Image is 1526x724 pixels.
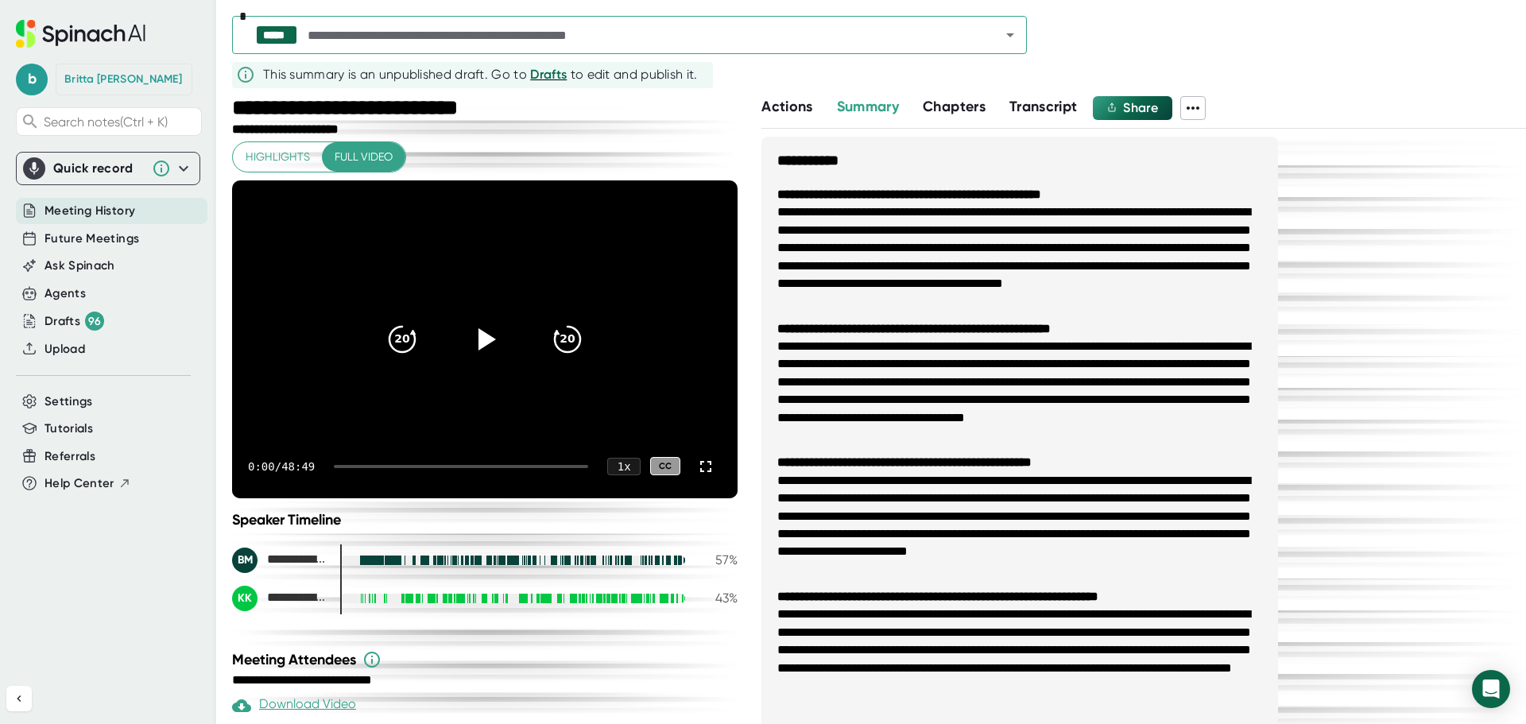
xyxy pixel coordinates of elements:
span: Actions [761,98,812,115]
button: Drafts [530,65,567,84]
div: CC [650,457,680,475]
button: Open [999,24,1021,46]
button: Full video [322,142,405,172]
span: Full video [335,147,393,167]
span: Search notes (Ctrl + K) [44,114,197,130]
span: Highlights [246,147,310,167]
div: Drafts [45,312,104,331]
div: Britta Meints [64,72,182,87]
div: 57 % [698,552,738,567]
span: Drafts [530,67,567,82]
span: Share [1123,100,1158,115]
button: Share [1093,96,1172,120]
button: Summary [837,96,899,118]
button: Chapters [923,96,986,118]
button: Tutorials [45,420,93,438]
div: Quick record [53,161,144,176]
span: b [16,64,48,95]
div: 96 [85,312,104,331]
button: Future Meetings [45,230,139,248]
div: Britta Meints [232,548,327,573]
div: 43 % [698,590,738,606]
button: Ask Spinach [45,257,115,275]
button: Actions [761,96,812,118]
button: Collapse sidebar [6,686,32,711]
button: Transcript [1009,96,1078,118]
div: 1 x [607,458,641,475]
button: Help Center [45,474,131,493]
div: BM [232,548,258,573]
button: Upload [45,340,85,358]
button: Referrals [45,447,95,466]
span: Summary [837,98,899,115]
button: Drafts 96 [45,312,104,331]
div: Koreen Kerfoot [232,586,327,611]
button: Meeting History [45,202,135,220]
span: Help Center [45,474,114,493]
div: Quick record [23,153,193,184]
span: Transcript [1009,98,1078,115]
div: 0:00 / 48:49 [248,460,315,473]
button: Highlights [233,142,323,172]
div: Meeting Attendees [232,650,742,669]
button: Agents [45,285,86,303]
button: Settings [45,393,93,411]
span: Chapters [923,98,986,115]
div: This summary is an unpublished draft. Go to to edit and publish it. [263,65,698,84]
div: Speaker Timeline [232,511,738,528]
div: KK [232,586,258,611]
div: Open Intercom Messenger [1472,670,1510,708]
div: Download Video [232,696,356,715]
